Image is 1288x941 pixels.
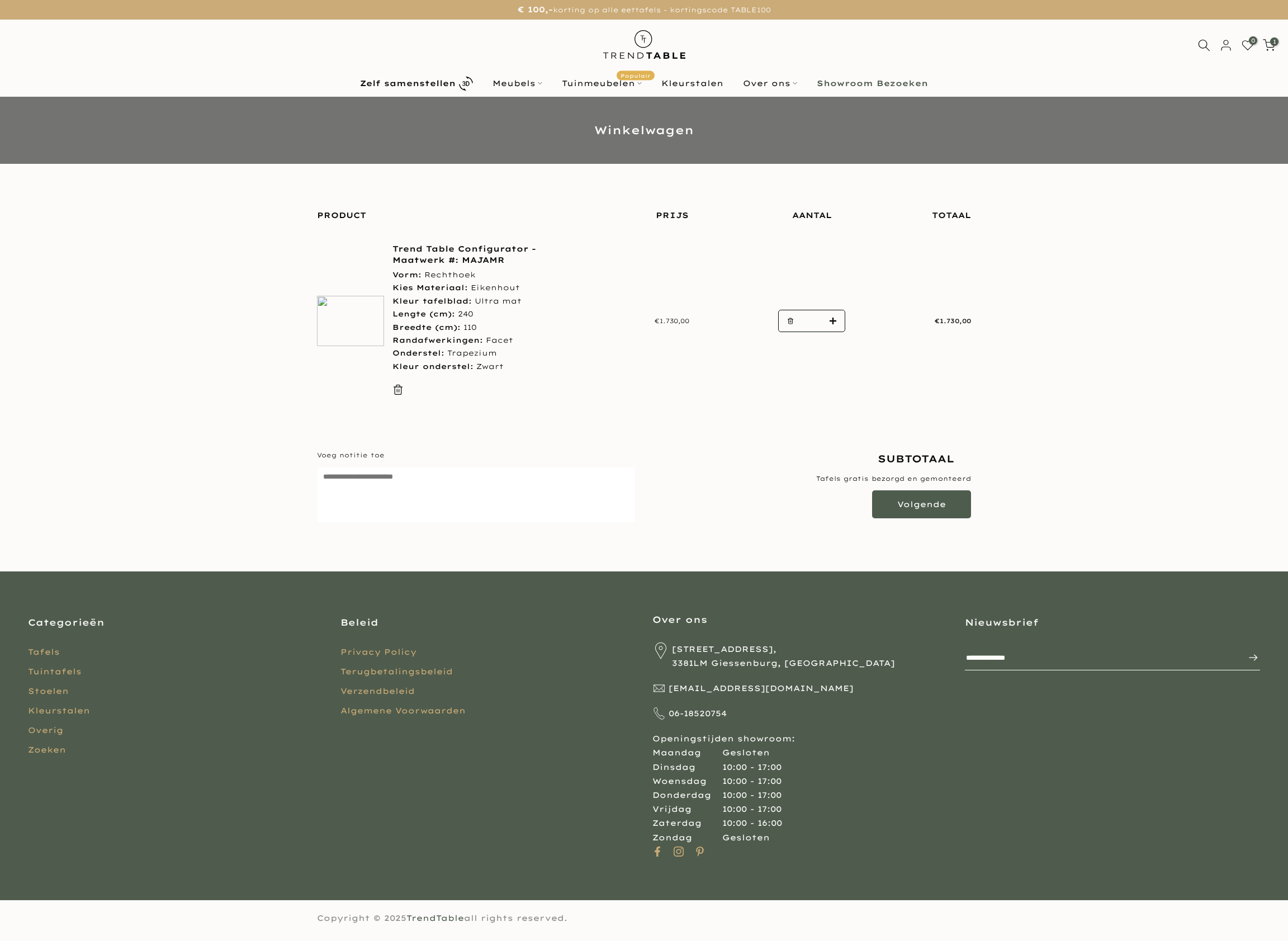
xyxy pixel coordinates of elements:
[309,209,588,223] div: Product
[317,911,692,925] div: Copyright © 2025 all rights reserved.
[392,270,422,279] strong: Vorm:
[392,323,461,332] strong: Breedte (cm):
[652,746,722,760] div: Maandag
[722,802,782,816] div: 10:00 - 17:00
[1242,39,1254,51] a: 0
[392,243,580,266] a: Trend Table Configurator - Maatwerk #: MAJAMR
[722,788,782,802] div: 10:00 - 17:00
[872,490,971,518] button: Volgende
[965,616,1261,628] h3: Nieuwsbrief
[392,348,444,357] strong: Onderstel:
[392,296,472,305] strong: Kleur tafelblad:
[652,845,662,858] a: Volg op Facebook
[935,317,971,325] span: €1.730,00
[1237,651,1259,664] span: Inschrijven
[392,309,455,318] strong: Lengte (cm):
[458,309,473,318] span: 240
[340,647,416,657] a: Privacy Policy
[340,686,415,696] a: Verzendbeleid
[722,816,782,830] div: 10:00 - 16:00
[360,79,456,87] b: Zelf samenstellen
[392,335,483,344] strong: Randafwerkingen:
[595,20,693,69] img: trend-table
[518,4,553,15] strong: € 100,-
[652,642,948,845] div: Openingstijden showroom:
[483,77,552,90] a: Meubels
[28,706,90,716] a: Kleurstalen
[475,296,522,305] span: Ultra mat
[652,77,733,90] a: Kleurstalen
[317,451,385,459] span: Voeg notitie toe
[406,913,464,923] span: TrendTable
[317,125,971,136] h1: Winkelwagen
[652,802,722,816] div: Vrijdag
[652,760,722,774] div: Dinsdag
[392,283,468,292] strong: Kies Materiaal:
[756,209,868,223] div: Aantal
[1249,36,1257,45] span: 0
[28,666,82,677] a: Tuintafels
[28,647,60,657] a: Tafels
[652,474,971,485] p: Tafels gratis bezorgd en gemonteerd
[672,642,895,670] span: [STREET_ADDRESS], 3381LM Giessenburg, [GEOGRAPHIC_DATA]
[471,283,520,292] span: Eikenhout
[722,760,782,774] div: 10:00 - 17:00
[476,362,504,371] span: Zwart
[652,831,722,845] div: Zondag
[652,788,722,802] div: Donderdag
[817,79,928,87] b: Showroom Bezoeken
[652,816,722,830] div: Zaterdag
[674,845,684,858] a: Volg op Instagram
[424,270,476,279] span: Rechthoek
[617,71,655,81] span: Populair
[463,323,477,332] span: 110
[868,209,979,223] div: Totaal
[28,745,66,755] a: Zoeken
[28,686,69,696] a: Stoelen
[669,682,854,696] span: [EMAIL_ADDRESS][DOMAIN_NAME]
[14,3,1274,17] p: korting op alle eettafels - kortingscode TABLE100
[392,362,473,371] strong: Kleur onderstel:
[1,884,57,940] iframe: toggle-frame
[722,774,782,788] div: 10:00 - 17:00
[552,77,652,90] a: TuinmeubelenPopulair
[722,746,770,760] div: Gesloten
[878,452,954,465] strong: Subtotaal
[807,77,938,90] a: Showroom Bezoeken
[596,316,747,327] div: €1.730,00
[722,831,770,845] div: Gesloten
[486,335,513,344] span: Facet
[1263,39,1275,51] a: 1
[340,616,636,628] h3: Beleid
[351,74,483,93] a: Zelf samenstellen
[1237,646,1259,669] button: Inschrijven
[695,845,705,858] a: Volg op Pinterest
[588,209,756,223] div: Prijs
[28,616,324,628] h3: Categorieën
[340,706,466,716] a: Algemene Voorwaarden
[28,725,63,735] a: Overig
[652,613,948,626] h3: Over ons
[340,666,453,677] a: Terugbetalingsbeleid
[447,348,497,357] span: Trapezium
[733,77,807,90] a: Over ons
[669,707,727,721] span: 06-18520754
[1270,37,1278,46] span: 1
[652,774,722,788] div: Woensdag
